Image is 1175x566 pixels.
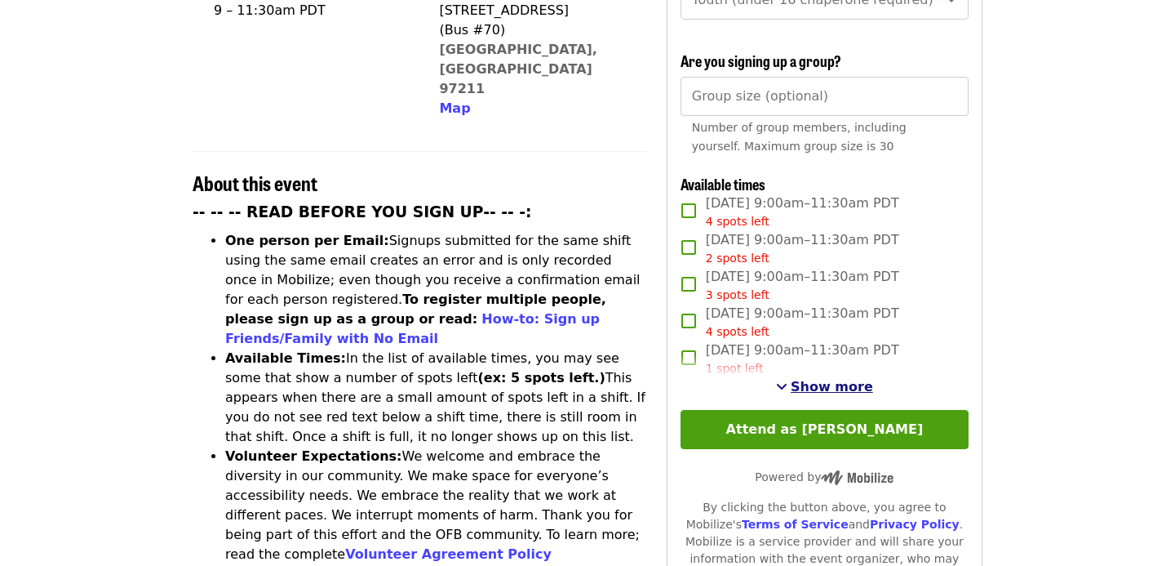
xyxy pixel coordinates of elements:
[706,341,899,377] span: [DATE] 9:00am–11:30am PDT
[706,252,769,265] span: 2 spots left
[681,410,969,449] button: Attend as [PERSON_NAME]
[477,370,605,386] strong: (ex: 5 spots left.)
[439,100,470,116] span: Map
[706,325,769,338] span: 4 spots left
[225,231,647,349] li: Signups submitted for the same shift using the same email creates an error and is only recorded o...
[692,121,907,153] span: Number of group members, including yourself. Maximum group size is 30
[225,311,600,346] a: How-to: Sign up Friends/Family with No Email
[681,77,969,116] input: [object Object]
[681,50,841,71] span: Are you signing up a group?
[439,42,597,96] a: [GEOGRAPHIC_DATA], [GEOGRAPHIC_DATA] 97211
[225,350,346,366] strong: Available Times:
[706,230,899,267] span: [DATE] 9:00am–11:30am PDT
[791,379,873,394] span: Show more
[706,362,764,375] span: 1 spot left
[225,233,389,248] strong: One person per Email:
[225,292,606,327] strong: To register multiple people, please sign up as a group or read:
[821,470,893,485] img: Powered by Mobilize
[345,546,552,562] a: Volunteer Agreement Policy
[193,203,532,221] strong: -- -- -- READ BEFORE YOU SIGN UP-- -- -:
[439,20,633,40] div: (Bus #70)
[214,1,406,20] div: 9 – 11:30am PDT
[742,518,849,531] a: Terms of Service
[706,215,769,228] span: 4 spots left
[225,447,647,564] li: We welcome and embrace the diversity in our community. We make space for everyone’s accessibility...
[706,267,899,304] span: [DATE] 9:00am–11:30am PDT
[870,518,960,531] a: Privacy Policy
[225,349,647,447] li: In the list of available times, you may see some that show a number of spots left This appears wh...
[706,304,899,341] span: [DATE] 9:00am–11:30am PDT
[439,1,633,20] div: [STREET_ADDRESS]
[776,377,873,397] button: See more timeslots
[439,99,470,118] button: Map
[755,470,893,484] span: Powered by
[225,448,402,464] strong: Volunteer Expectations:
[193,168,317,197] span: About this event
[706,194,899,230] span: [DATE] 9:00am–11:30am PDT
[706,288,769,301] span: 3 spots left
[681,173,765,194] span: Available times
